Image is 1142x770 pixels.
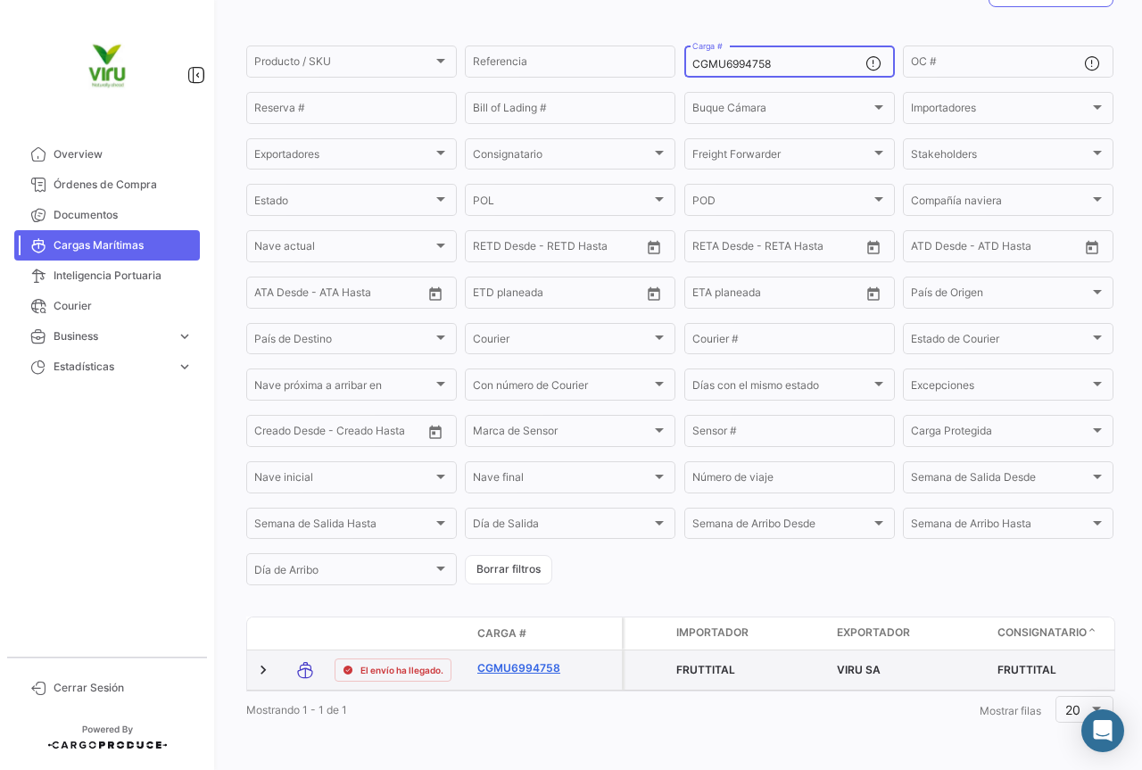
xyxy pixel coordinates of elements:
[997,663,1056,676] span: FRUTTITAL
[254,289,309,302] input: ATA Desde
[254,151,433,163] span: Exportadores
[517,243,598,255] input: Hasta
[62,21,152,111] img: viru.png
[911,427,1089,440] span: Carga Protegida
[477,625,526,642] span: Carga #
[980,704,1041,717] span: Mostrar filas
[692,104,871,117] span: Buque Cámara
[911,196,1089,209] span: Compañía naviera
[254,567,433,579] span: Día de Arribo
[692,151,871,163] span: Freight Forwarder
[911,243,967,255] input: ATD Desde
[860,280,887,307] button: Open calendar
[837,663,881,676] span: VIRU SA
[422,280,449,307] button: Open calendar
[254,58,433,70] span: Producto / SKU
[737,243,817,255] input: Hasta
[254,382,433,394] span: Nave próxima a arribar en
[692,196,871,209] span: POD
[54,146,193,162] span: Overview
[473,474,651,486] span: Nave final
[577,626,622,641] datatable-header-cell: Póliza
[283,626,327,641] datatable-header-cell: Modo de Transporte
[321,289,401,302] input: ATA Hasta
[54,680,193,696] span: Cerrar Sesión
[360,663,443,677] span: El envío ha llegado.
[837,625,910,641] span: Exportador
[625,617,669,650] datatable-header-cell: Carga Protegida
[338,427,418,440] input: Creado Hasta
[254,661,272,679] a: Expand/Collapse Row
[473,151,651,163] span: Consignatario
[470,618,577,649] datatable-header-cell: Carga #
[14,230,200,261] a: Cargas Marítimas
[473,382,651,394] span: Con número de Courier
[254,196,433,209] span: Estado
[911,382,1089,394] span: Excepciones
[737,289,817,302] input: Hasta
[1079,234,1105,261] button: Open calendar
[14,139,200,170] a: Overview
[473,243,505,255] input: Desde
[14,170,200,200] a: Órdenes de Compra
[860,234,887,261] button: Open calendar
[477,660,570,676] a: CGMU6994758
[473,196,651,209] span: POL
[254,474,433,486] span: Nave inicial
[692,520,871,533] span: Semana de Arribo Desde
[911,520,1089,533] span: Semana de Arribo Hasta
[641,280,667,307] button: Open calendar
[327,626,470,641] datatable-header-cell: Estado de Envio
[254,243,433,255] span: Nave actual
[254,520,433,533] span: Semana de Salida Hasta
[465,555,552,584] button: Borrar filtros
[517,289,598,302] input: Hasta
[911,151,1089,163] span: Stakeholders
[54,268,193,284] span: Inteligencia Portuaria
[1065,702,1080,717] span: 20
[14,261,200,291] a: Inteligencia Portuaria
[473,335,651,348] span: Courier
[980,243,1060,255] input: ATD Hasta
[911,289,1089,302] span: País de Origen
[54,359,170,375] span: Estadísticas
[54,177,193,193] span: Órdenes de Compra
[997,625,1087,641] span: Consignatario
[14,200,200,230] a: Documentos
[177,359,193,375] span: expand_more
[830,617,990,650] datatable-header-cell: Exportador
[676,625,749,641] span: Importador
[54,237,193,253] span: Cargas Marítimas
[254,335,433,348] span: País de Destino
[254,427,326,440] input: Creado Desde
[692,289,724,302] input: Desde
[246,703,347,716] span: Mostrando 1 - 1 de 1
[473,289,505,302] input: Desde
[177,328,193,344] span: expand_more
[1081,709,1124,752] div: Abrir Intercom Messenger
[692,382,871,394] span: Días con el mismo estado
[473,520,651,533] span: Día de Salida
[676,663,735,676] span: FRUTTITAL
[911,335,1089,348] span: Estado de Courier
[473,427,651,440] span: Marca de Sensor
[669,617,830,650] datatable-header-cell: Importador
[54,328,170,344] span: Business
[641,234,667,261] button: Open calendar
[692,243,724,255] input: Desde
[54,298,193,314] span: Courier
[911,474,1089,486] span: Semana de Salida Desde
[911,104,1089,117] span: Importadores
[54,207,193,223] span: Documentos
[422,418,449,445] button: Open calendar
[14,291,200,321] a: Courier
